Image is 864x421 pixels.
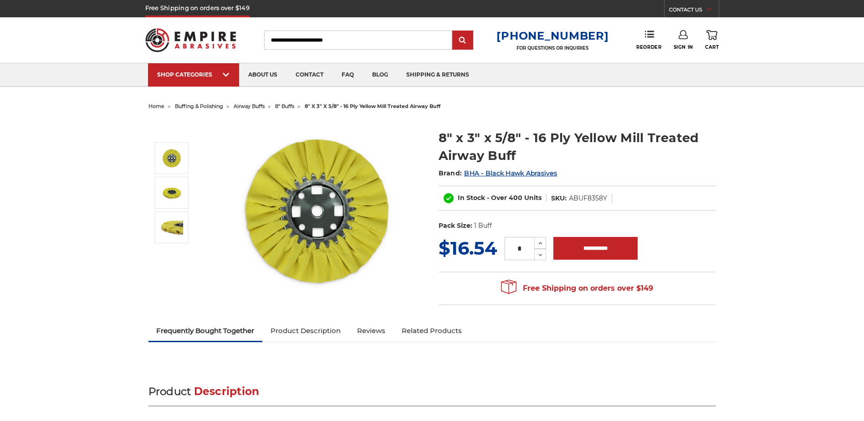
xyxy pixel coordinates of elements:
span: 400 [509,194,522,202]
span: Product [148,385,191,398]
span: - Over [487,194,507,202]
span: Sign In [674,44,693,50]
span: Description [194,385,260,398]
a: shipping & returns [397,63,478,87]
a: faq [332,63,363,87]
a: blog [363,63,397,87]
span: In Stock [458,194,485,202]
a: BHA - Black Hawk Abrasives [464,169,557,177]
dd: 1 Buff [474,221,492,231]
img: 8" x 3" x 5/8" - 16 Ply Yellow Mill Treated Airway Buff [160,216,183,239]
img: 8 x 3 x 5/8 airway buff yellow mill treatment [226,119,409,302]
img: 8 x 3 x 5/8 airway buff yellow mill treatment [160,147,183,169]
div: SHOP CATEGORIES [157,71,230,78]
img: Empire Abrasives [145,22,236,58]
a: CONTACT US [669,5,719,17]
span: Units [524,194,542,202]
a: home [148,103,164,109]
span: Brand: [439,169,462,177]
a: Reorder [636,30,661,50]
dt: SKU: [551,194,567,203]
a: [PHONE_NUMBER] [496,29,608,42]
span: $16.54 [439,237,497,259]
a: buffing & polishing [175,103,223,109]
span: 8" x 3" x 5/8" - 16 ply yellow mill treated airway buff [305,103,440,109]
img: 8 inch yellow airway buffing wheel [160,181,183,204]
input: Submit [454,31,472,50]
span: Cart [705,44,719,50]
a: about us [239,63,286,87]
dd: ABUF8358Y [569,194,607,203]
h1: 8" x 3" x 5/8" - 16 Ply Yellow Mill Treated Airway Buff [439,129,716,164]
a: Reviews [349,321,394,341]
span: Reorder [636,44,661,50]
a: 8" buffs [275,103,294,109]
p: FOR QUESTIONS OR INQUIRIES [496,45,608,51]
a: airway buffs [234,103,265,109]
a: Frequently Bought Together [148,321,263,341]
dt: Pack Size: [439,221,472,231]
a: Related Products [394,321,470,341]
span: Free Shipping on orders over $149 [501,279,653,298]
a: Cart [705,30,719,50]
a: Product Description [262,321,349,341]
a: contact [286,63,332,87]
